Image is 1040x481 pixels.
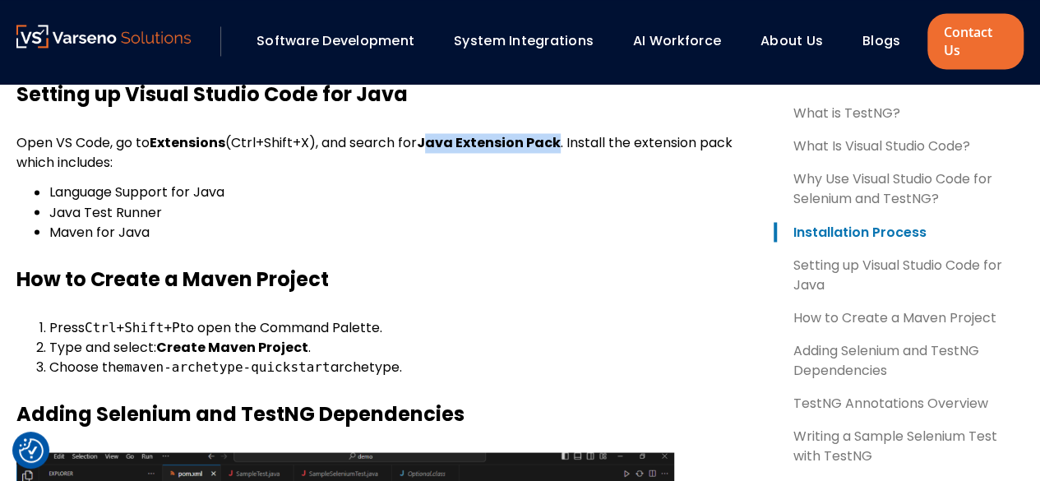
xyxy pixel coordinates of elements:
strong: Create Maven Project [156,337,308,356]
img: Revisit consent button [19,438,44,463]
a: Why Use Visual Studio Code for Selenium and TestNG? [774,169,1024,209]
li: Choose the archetype. [49,357,747,377]
div: Software Development [248,27,437,55]
a: TestNG Annotations Overview [774,393,1024,413]
a: Software Development [257,31,414,50]
code: maven-archetype-quickstart [124,358,330,374]
a: System Integrations [454,31,594,50]
code: Ctrl+Shift+P [85,319,180,335]
a: Contact Us [927,13,1024,69]
a: Setting up Visual Studio Code for Java [774,255,1024,294]
li: Type and select: . [49,337,747,357]
li: Maven for Java [49,222,747,242]
button: Cookie Settings [19,438,44,463]
div: About Us [752,27,846,55]
a: Varseno Solutions – Product Engineering & IT Services [16,25,191,58]
h3: How to Create a Maven Project [16,266,747,291]
a: What is TestNG? [774,104,1024,123]
a: About Us [760,31,823,50]
a: How to Create a Maven Project [774,308,1024,327]
strong: Extensions [150,133,225,152]
h3: Setting up Visual Studio Code for Java [16,82,747,107]
p: Open VS Code, go to (Ctrl+Shift+X), and search for . Install the extension pack which includes: [16,133,747,173]
strong: Java Extension Pack [417,133,561,152]
a: Installation Process [774,222,1024,242]
div: System Integrations [446,27,617,55]
li: Language Support for Java [49,183,747,202]
a: Writing a Sample Selenium Test with TestNG [774,426,1024,465]
a: What Is Visual Studio Code? [774,136,1024,156]
h3: Adding Selenium and TestNG Dependencies [16,401,747,426]
a: AI Workforce [633,31,721,50]
a: Blogs [862,31,900,50]
a: Adding Selenium and TestNG Dependencies [774,340,1024,380]
div: AI Workforce [625,27,744,55]
li: Java Test Runner [49,202,747,222]
div: Blogs [854,27,923,55]
img: Varseno Solutions – Product Engineering & IT Services [16,25,191,48]
li: Press to open the Command Palette. [49,317,747,337]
